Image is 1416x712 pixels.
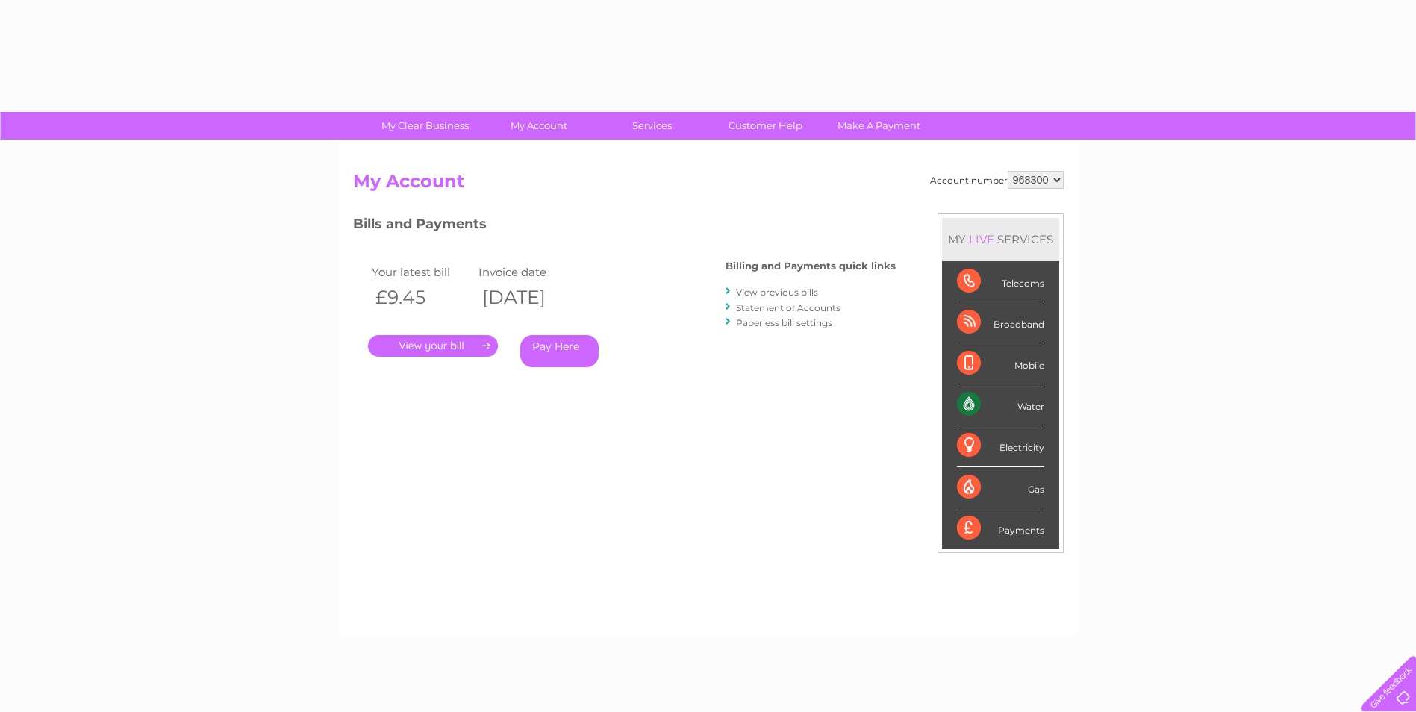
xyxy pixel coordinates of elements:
[957,384,1044,425] div: Water
[590,112,714,140] a: Services
[704,112,827,140] a: Customer Help
[475,282,582,313] th: [DATE]
[353,171,1064,199] h2: My Account
[957,261,1044,302] div: Telecoms
[477,112,600,140] a: My Account
[726,260,896,272] h4: Billing and Payments quick links
[957,343,1044,384] div: Mobile
[942,218,1059,260] div: MY SERVICES
[475,262,582,282] td: Invoice date
[736,317,832,328] a: Paperless bill settings
[364,112,487,140] a: My Clear Business
[930,171,1064,189] div: Account number
[957,425,1044,466] div: Electricity
[957,467,1044,508] div: Gas
[520,335,599,367] a: Pay Here
[736,302,840,313] a: Statement of Accounts
[957,508,1044,549] div: Payments
[353,213,896,240] h3: Bills and Payments
[368,282,475,313] th: £9.45
[966,232,997,246] div: LIVE
[957,302,1044,343] div: Broadband
[368,335,498,357] a: .
[368,262,475,282] td: Your latest bill
[736,287,818,298] a: View previous bills
[817,112,941,140] a: Make A Payment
